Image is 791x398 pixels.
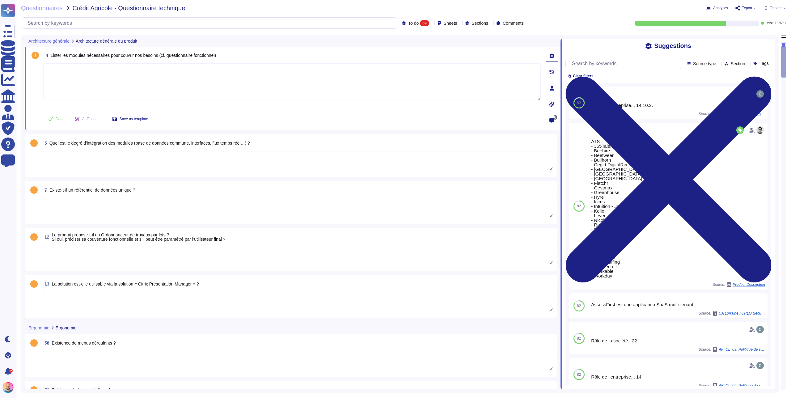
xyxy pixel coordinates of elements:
[444,21,457,25] span: Sheets
[719,348,765,351] span: AF_CL_09. Politique de sécurité des technologies de l’information (charte informatique) V2.6.pdf
[472,21,488,25] span: Sections
[49,141,250,146] span: Quel est le degré d’intégration des modules (base de données commune, interfaces, flux temps réel...
[1,381,18,394] button: user
[577,337,581,340] span: 82
[706,6,728,11] button: Analytics
[756,326,764,333] img: user
[43,53,48,57] span: 4
[28,326,49,330] span: Ergonomie
[43,113,70,125] button: Done
[756,362,764,369] img: user
[52,387,111,392] span: Existence de barres d’icônes ?
[24,18,397,28] input: Search by keywords
[713,6,728,10] span: Analytics
[56,326,77,330] span: Ergonomie
[42,388,49,392] span: 59
[42,341,49,345] span: 58
[9,369,13,373] div: 9+
[569,58,682,69] input: Search by keywords
[699,383,765,388] span: Source:
[577,373,581,376] span: 82
[56,117,65,121] span: Done
[742,6,752,10] span: Export
[756,90,764,98] img: user
[765,22,774,25] span: Done:
[591,375,765,379] div: Rôle de l’entreprise... 14
[577,101,581,105] span: 83
[42,282,49,286] span: 13
[73,5,185,11] span: Crédit Agricole - Questionnaire technique
[775,22,786,25] span: 192 / 261
[719,384,765,387] span: AF_CL_09. Politique de sécurité des technologies de l’information (charte informatique) V2.6.pdf
[770,6,782,10] span: Options
[699,347,765,352] span: Source:
[420,20,429,26] div: 69
[408,21,419,25] span: To do
[49,188,135,193] span: Existe-t-il un référentiel de données unique ?
[2,382,14,393] img: user
[756,126,764,134] img: user
[107,113,153,125] button: Save as template
[42,235,49,239] span: 12
[120,117,148,121] span: Save as template
[76,39,137,43] span: Architecture générale du produit
[42,188,47,192] span: 7
[52,282,199,286] span: La solution est-elle utilisable via la solution « Citrix Presentation Manager » ?
[51,53,216,58] span: Lister les modules nécessaires pour couvrir nos besoins (cf. questionnaire fonctionnel)
[503,21,524,25] span: Comments
[577,204,581,208] span: 82
[554,115,557,120] span: 0
[52,232,226,242] span: Le produit propose-t-il un Ordonnanceur de travaux par lots ? Si oui, préciser sa couverture fonc...
[52,341,116,345] span: Existence de menus déroulants ?
[28,39,70,43] span: Architecture générale
[591,338,765,343] div: Rôle de la société...22
[82,117,99,121] span: AI Options
[21,5,63,11] span: Questionnaires
[577,304,581,308] span: 82
[42,141,47,145] span: 5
